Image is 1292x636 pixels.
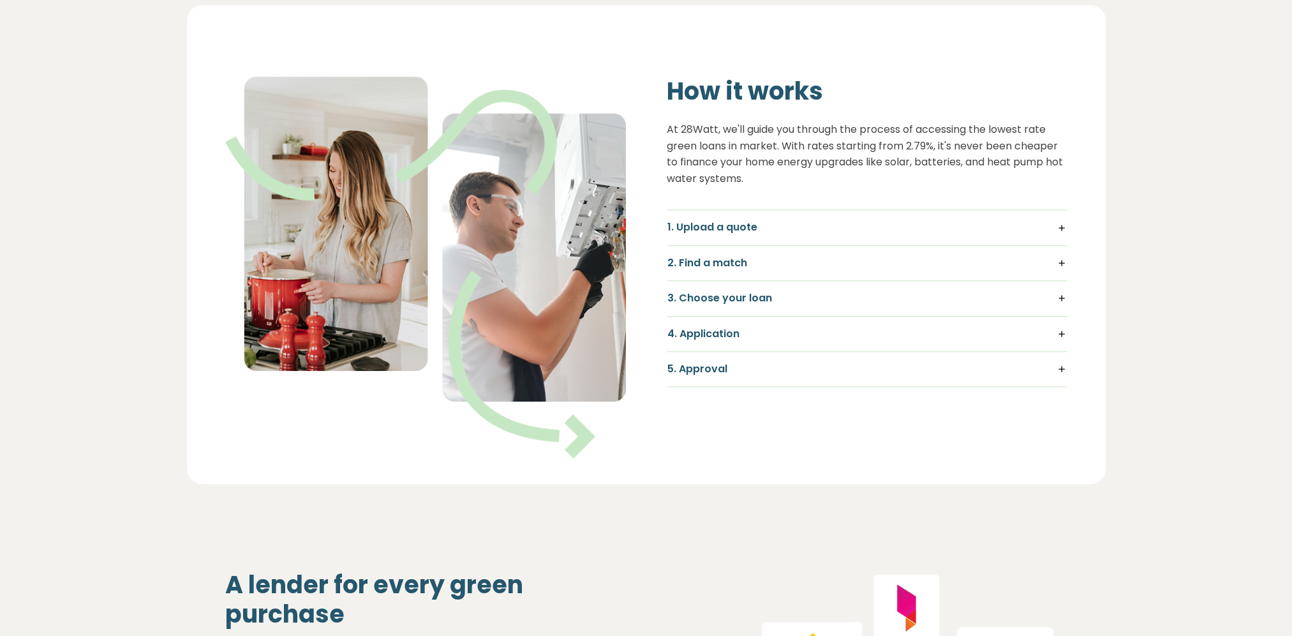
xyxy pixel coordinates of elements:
[225,77,626,458] img: Illustration showing finance steps
[667,327,1067,341] h5: 4. Application
[667,77,1067,106] h2: How it works
[225,570,626,628] h2: A lender for every green purchase
[667,362,1067,376] h5: 5. Approval
[667,121,1067,186] p: At 28Watt, we'll guide you through the process of accessing the lowest rate green loans in market...
[667,220,1067,234] h5: 1. Upload a quote
[667,291,1067,305] h5: 3. Choose your loan
[1228,575,1292,636] iframe: Chat Widget
[667,256,1067,270] h5: 2. Find a match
